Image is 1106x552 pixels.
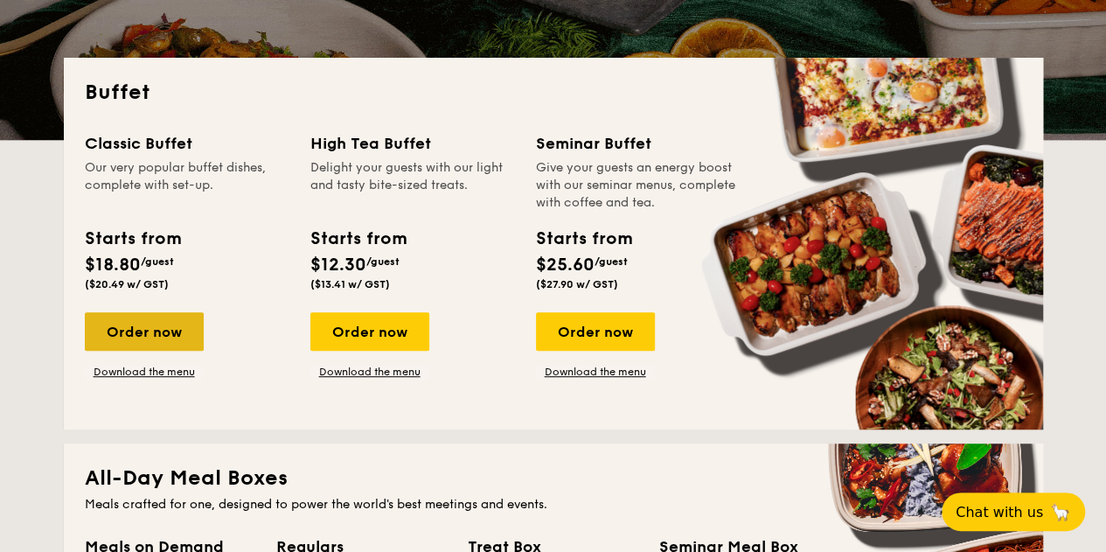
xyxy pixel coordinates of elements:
[942,493,1085,531] button: Chat with us🦙
[310,278,390,290] span: ($13.41 w/ GST)
[85,255,141,276] span: $18.80
[1050,502,1071,522] span: 🦙
[366,255,400,268] span: /guest
[310,255,366,276] span: $12.30
[536,278,618,290] span: ($27.90 w/ GST)
[85,465,1022,493] h2: All-Day Meal Boxes
[536,312,655,351] div: Order now
[595,255,628,268] span: /guest
[536,159,741,212] div: Give your guests an energy boost with our seminar menus, complete with coffee and tea.
[85,365,204,379] a: Download the menu
[536,365,655,379] a: Download the menu
[536,131,741,156] div: Seminar Buffet
[85,159,289,212] div: Our very popular buffet dishes, complete with set-up.
[310,226,406,252] div: Starts from
[85,226,180,252] div: Starts from
[85,312,204,351] div: Order now
[310,131,515,156] div: High Tea Buffet
[85,496,1022,514] div: Meals crafted for one, designed to power the world's best meetings and events.
[85,131,289,156] div: Classic Buffet
[310,312,429,351] div: Order now
[956,504,1043,521] span: Chat with us
[141,255,174,268] span: /guest
[310,365,429,379] a: Download the menu
[536,255,595,276] span: $25.60
[536,226,631,252] div: Starts from
[310,159,515,212] div: Delight your guests with our light and tasty bite-sized treats.
[85,79,1022,107] h2: Buffet
[85,278,169,290] span: ($20.49 w/ GST)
